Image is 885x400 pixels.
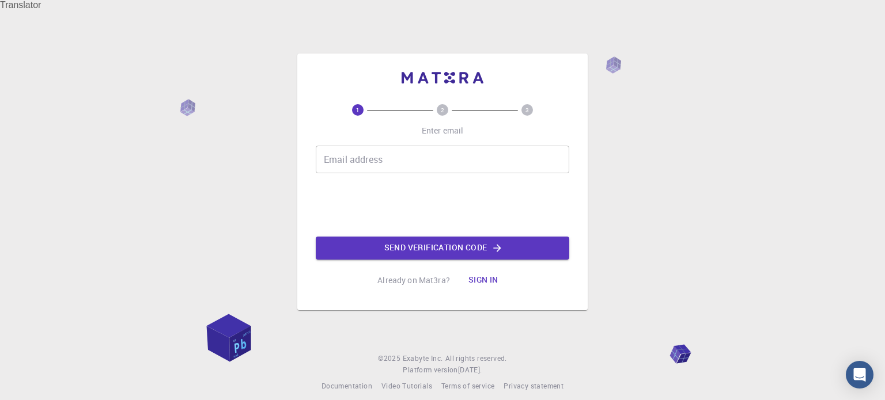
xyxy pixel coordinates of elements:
[378,353,402,364] span: © 2025
[504,380,563,392] a: Privacy statement
[403,353,443,364] a: Exabyte Inc.
[322,380,372,392] a: Documentation
[458,364,482,376] a: [DATE].
[441,106,444,114] text: 2
[846,361,873,388] div: Open Intercom Messenger
[403,353,443,363] span: Exabyte Inc.
[322,381,372,390] span: Documentation
[422,125,464,136] p: Enter email
[441,380,494,392] a: Terms of service
[458,365,482,374] span: [DATE] .
[441,381,494,390] span: Terms of service
[356,106,360,114] text: 1
[355,182,530,227] iframe: reCAPTCHA
[403,364,457,376] span: Platform version
[381,381,432,390] span: Video Tutorials
[504,381,563,390] span: Privacy statement
[316,237,569,260] button: Send verification code
[445,353,507,364] span: All rights reserved.
[377,275,450,286] p: Already on Mat3ra?
[525,106,529,114] text: 3
[459,269,508,292] button: Sign in
[381,380,432,392] a: Video Tutorials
